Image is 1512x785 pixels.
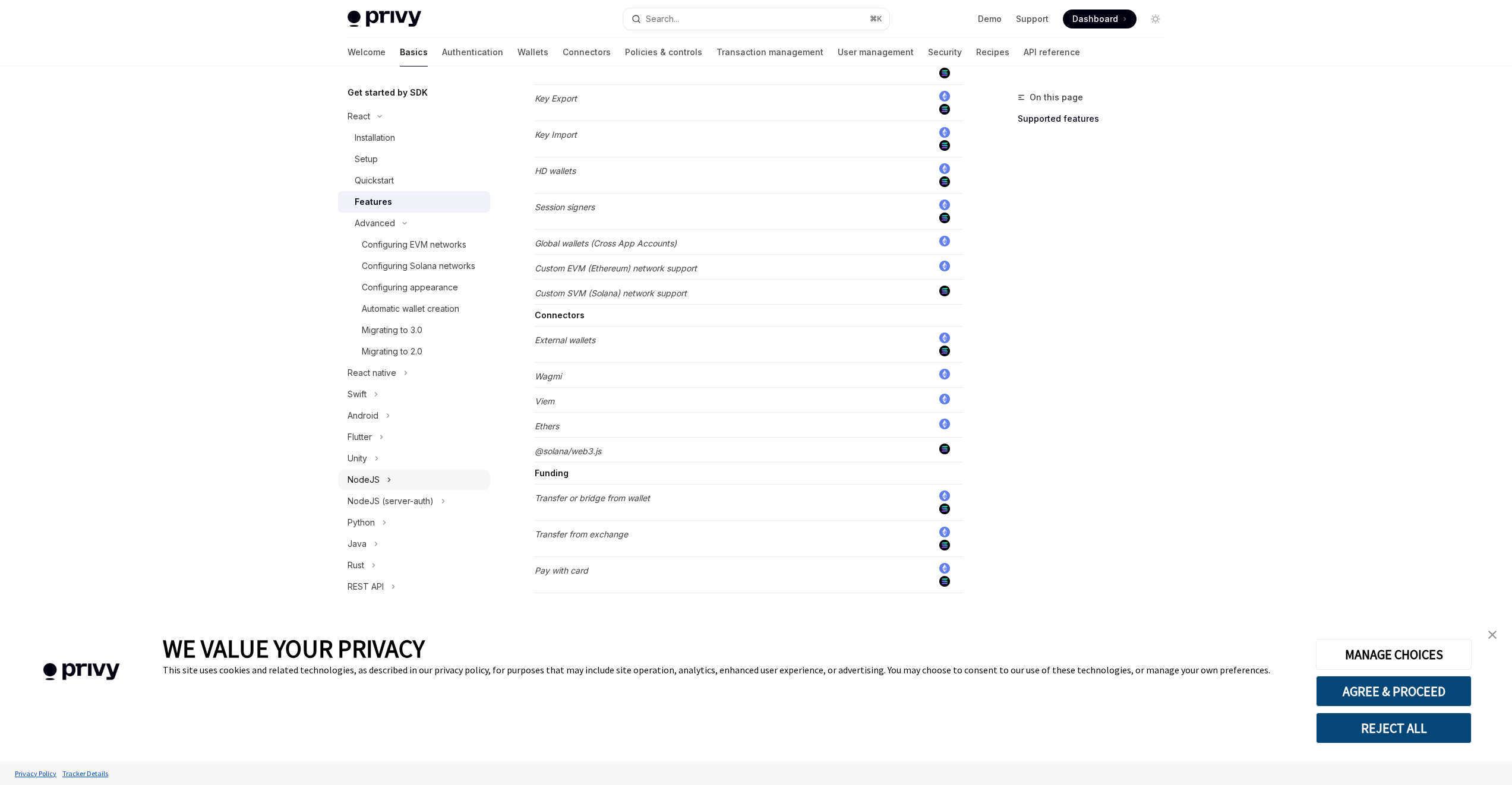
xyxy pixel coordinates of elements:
div: REST API [348,580,384,594]
a: close banner [1481,623,1504,647]
div: NodeJS (server-auth) [348,494,434,508]
a: Wallets [517,38,548,67]
img: solana.png [939,540,950,550]
div: Configuring EVM networks [362,238,466,252]
button: REJECT ALL [1316,713,1472,743]
a: Dashboard [1063,10,1137,29]
a: Configuring EVM networks [338,234,490,255]
a: Setup [338,148,490,170]
a: Privacy Policy [12,763,59,784]
a: Demo [978,13,1002,25]
em: External wallets [535,335,595,345]
img: light logo [348,11,421,27]
img: solana.png [939,213,950,223]
div: React [348,109,370,124]
img: solana.png [939,176,950,187]
button: Toggle Swift section [338,384,490,405]
img: ethereum.png [939,419,950,429]
button: Toggle Java section [338,533,490,555]
div: Features [355,195,392,209]
em: Transfer from exchange [535,529,628,539]
a: Policies & controls [625,38,702,67]
a: Migrating to 3.0 [338,319,490,341]
img: close banner [1488,631,1497,639]
img: solana.png [939,68,950,78]
a: Transaction management [716,38,823,67]
a: Configuring Solana networks [338,255,490,277]
img: ethereum.png [939,91,950,102]
div: Configuring appearance [362,280,458,295]
a: Supported features [1018,109,1175,128]
button: MANAGE CHOICES [1316,639,1472,670]
a: Basics [400,38,428,67]
span: ⌘ K [870,14,882,24]
button: Toggle Unity section [338,448,490,469]
button: Toggle Python section [338,512,490,533]
em: Custom SVM (Solana) network support [535,288,687,298]
button: Open search [623,8,889,30]
a: API reference [1024,38,1080,67]
div: Installation [355,131,395,145]
img: solana.png [939,504,950,514]
div: React native [348,366,396,380]
em: Pay with card [535,565,588,575]
a: User management [838,38,914,67]
div: Quickstart [355,173,394,188]
strong: Connectors [535,310,585,320]
a: Installation [338,127,490,148]
h5: Get started by SDK [348,86,428,100]
img: solana.png [939,444,950,454]
img: solana.png [939,286,950,296]
em: @solana/web3.js [535,446,601,456]
div: Android [348,409,378,423]
div: Python [348,515,375,530]
div: Flutter [348,430,372,444]
img: ethereum.png [939,394,950,404]
a: Support [1016,13,1049,25]
div: This site uses cookies and related technologies, as described in our privacy policy, for purposes... [163,664,1298,676]
img: ethereum.png [939,200,950,210]
button: Toggle Flutter section [338,426,490,448]
img: ethereum.png [939,333,950,343]
button: Toggle Android section [338,405,490,426]
img: ethereum.png [939,490,950,501]
span: WE VALUE YOUR PRIVACY [163,633,425,664]
div: Search... [646,12,679,26]
a: Migrating to 2.0 [338,341,490,362]
a: Tracker Details [59,763,111,784]
em: Viem [535,396,554,406]
div: Configuring Solana networks [362,259,475,273]
img: ethereum.png [939,236,950,246]
button: Toggle Advanced section [338,213,490,234]
img: ethereum.png [939,163,950,174]
img: solana.png [939,576,950,587]
a: Welcome [348,38,386,67]
button: AGREE & PROCEED [1316,676,1472,707]
a: Authentication [442,38,503,67]
em: Key Export [535,93,577,103]
div: Setup [355,152,378,166]
em: Session signers [535,202,595,212]
div: Unity [348,451,367,466]
em: Ethers [535,421,559,431]
em: Key Import [535,129,577,140]
button: Toggle Rust section [338,555,490,576]
img: ethereum.png [939,261,950,271]
em: Global wallets (Cross App Accounts) [535,238,677,248]
strong: Funding [535,468,569,478]
a: Configuring appearance [338,277,490,298]
img: ethereum.png [939,127,950,138]
em: Transfer or bridge from wallet [535,493,650,503]
img: ethereum.png [939,369,950,379]
div: Java [348,537,367,551]
span: Dashboard [1072,13,1118,25]
a: Recipes [976,38,1009,67]
a: Automatic wallet creation [338,298,490,319]
button: Toggle NodeJS section [338,469,490,490]
a: Connectors [563,38,611,67]
button: Toggle REST API section [338,576,490,597]
button: Toggle React section [338,106,490,127]
a: Features [338,191,490,213]
div: Swift [348,387,367,401]
img: ethereum.png [939,527,950,537]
